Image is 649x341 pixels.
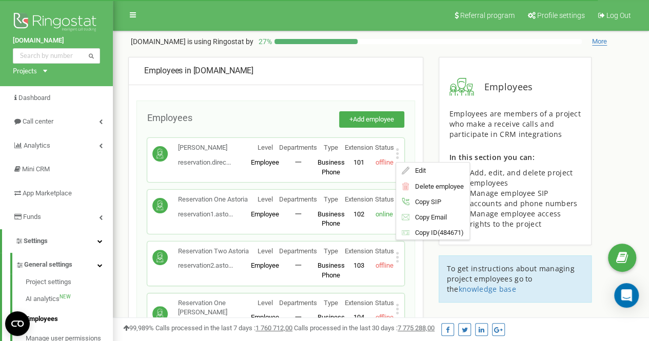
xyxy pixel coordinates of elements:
span: In this section you can: [449,152,535,162]
span: Manage employee SIP accounts and phone numbers [470,188,578,208]
span: Status [375,247,394,255]
span: Employees [474,81,533,94]
span: 一 [295,158,302,166]
span: Type [324,299,338,307]
u: 1 760 712,00 [255,324,292,332]
span: Manage employee access rights to the project [470,209,561,229]
span: Funds [23,213,41,220]
a: General settings [15,253,113,274]
span: Edit [409,167,425,174]
span: Dashboard [18,94,50,102]
span: Business Phone [318,262,345,279]
span: 一 [295,210,302,218]
span: Level [258,247,273,255]
span: Settings [24,237,48,245]
span: offline [375,313,393,321]
span: 一 [295,313,302,321]
span: Employee [251,210,279,218]
p: 101 [345,158,373,168]
div: [DOMAIN_NAME] [144,65,407,77]
p: 103 [345,261,373,271]
span: Employee [251,158,279,166]
span: Extension [345,195,373,203]
p: 104 [345,313,373,323]
button: Open CMP widget [5,311,30,336]
div: Open Intercom Messenger [614,283,639,308]
span: Referral program [460,11,515,19]
span: Call center [23,117,53,125]
img: Ringostat logo [13,10,100,36]
span: General settings [24,260,72,270]
a: Employees [26,309,113,329]
span: Extension [345,299,373,307]
button: +Add employee [339,111,404,128]
span: Level [258,195,273,203]
p: Reservation One Astoria [178,195,248,205]
span: Departments [279,247,317,255]
span: App Marketplace [23,189,72,197]
u: 7 775 288,00 [398,324,435,332]
span: 一 [295,262,302,269]
span: 99,989% [123,324,154,332]
span: Employee [251,262,279,269]
span: Profile settings [537,11,585,19]
span: To get instructions about managing project employees go to the [447,264,575,294]
a: [DOMAIN_NAME] [13,36,100,46]
span: Level [258,299,273,307]
span: Add employee [353,115,394,123]
p: [DOMAIN_NAME] [131,36,253,47]
span: Employees are members of a project who make a receive calls and participate in CRM integrations [449,109,581,139]
input: Search by number [13,48,100,64]
span: Business Phone [318,210,345,228]
span: reservation.direc... [178,158,231,166]
a: Project settings [26,277,113,290]
span: Type [324,195,338,203]
div: ( 484671 ) [396,225,469,240]
span: Calls processed in the last 30 days : [294,324,435,332]
span: Business Phone [318,313,345,331]
span: reservation2.asto... [178,262,233,269]
span: Employees [147,112,192,123]
span: is using Ringostat by [187,37,253,46]
span: Employees in [144,66,191,75]
span: Departments [279,299,317,307]
span: Level [258,144,273,151]
a: AI analyticsNEW [26,289,113,309]
span: offline [375,158,393,166]
p: [PERSON_NAME] [178,143,231,153]
span: Type [324,247,338,255]
span: Mini CRM [22,165,50,173]
span: Copy Email [409,214,446,220]
p: Reservation One [PERSON_NAME] [178,298,251,317]
a: knowledge base [458,284,516,294]
span: Employee [251,313,279,321]
span: Calls processed in the last 7 days : [155,324,292,332]
span: Departments [279,195,317,203]
span: Copy ID [409,229,437,236]
span: Analytics [24,142,50,149]
span: Copy SIP [409,198,441,205]
span: Type [324,144,338,151]
span: Status [375,299,394,307]
span: reservation1.asto... [178,210,233,218]
span: online [376,210,393,218]
p: Reservation Two Astoria [178,247,249,256]
p: 27 % [253,36,274,47]
p: 102 [345,210,373,219]
span: Status [375,195,394,203]
span: offline [375,262,393,269]
div: Projects [13,66,37,76]
span: Log Out [606,11,631,19]
span: Status [375,144,394,151]
span: Departments [279,144,317,151]
span: Delete employee [409,183,463,190]
span: Add, edit, and delete project employees [470,168,573,188]
a: Settings [2,229,113,253]
span: Business Phone [318,158,345,176]
span: More [592,37,607,46]
span: Extension [345,247,373,255]
span: Extension [345,144,373,151]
